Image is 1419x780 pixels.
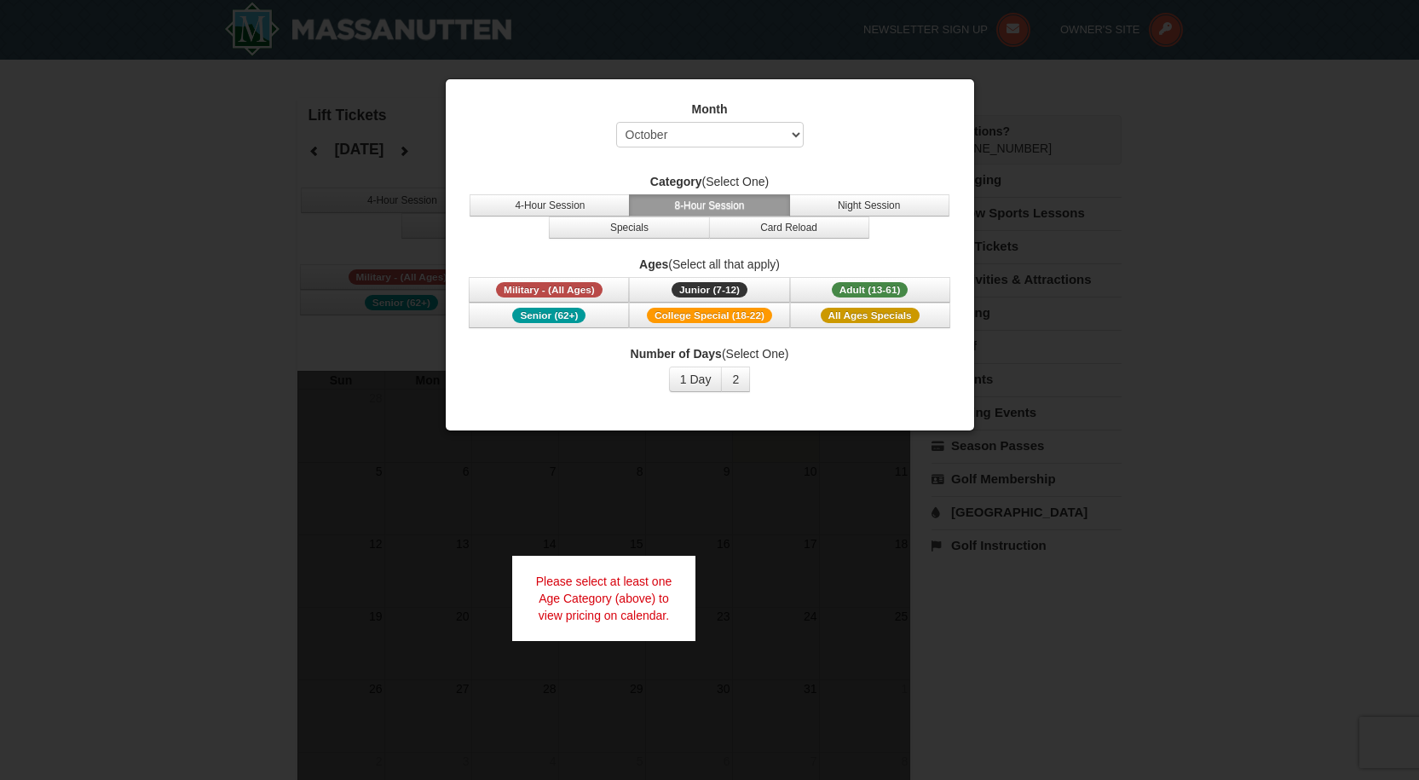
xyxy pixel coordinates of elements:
[629,194,789,217] button: 8-Hour Session
[631,347,722,361] strong: Number of Days
[470,194,630,217] button: 4-Hour Session
[721,367,750,392] button: 2
[790,277,950,303] button: Adult (13-61)
[469,277,629,303] button: Military - (All Ages)
[650,175,702,188] strong: Category
[832,282,909,298] span: Adult (13-61)
[692,102,728,116] strong: Month
[790,303,950,328] button: All Ages Specials
[467,256,953,273] label: (Select all that apply)
[512,556,696,641] div: Please select at least one Age Category (above) to view pricing on calendar.
[639,257,668,271] strong: Ages
[789,194,949,217] button: Night Session
[467,345,953,362] label: (Select One)
[549,217,709,239] button: Specials
[669,367,723,392] button: 1 Day
[629,277,789,303] button: Junior (7-12)
[512,308,585,323] span: Senior (62+)
[469,303,629,328] button: Senior (62+)
[821,308,920,323] span: All Ages Specials
[467,173,953,190] label: (Select One)
[709,217,869,239] button: Card Reload
[647,308,772,323] span: College Special (18-22)
[496,282,603,298] span: Military - (All Ages)
[629,303,789,328] button: College Special (18-22)
[672,282,747,298] span: Junior (7-12)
